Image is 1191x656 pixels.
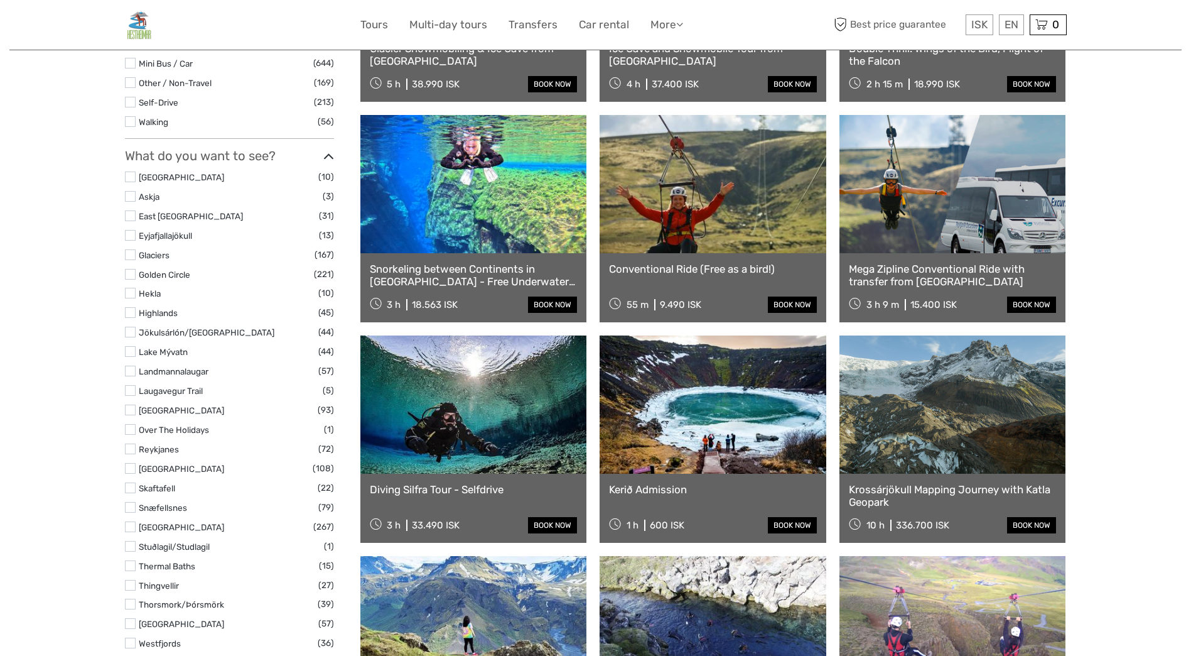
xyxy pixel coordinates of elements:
[144,19,159,35] button: Open LiveChat chat widget
[370,42,578,68] a: Glacier Snowmobiling & Ice Cave from [GEOGRAPHIC_DATA]
[318,616,334,631] span: (57)
[139,425,209,435] a: Over The Holidays
[627,520,639,531] span: 1 h
[139,117,168,127] a: Walking
[360,16,388,34] a: Tours
[139,192,159,202] a: Askja
[579,16,629,34] a: Car rental
[139,405,224,415] a: [GEOGRAPHIC_DATA]
[139,250,170,260] a: Glaciers
[528,76,577,92] a: book now
[314,75,334,90] span: (169)
[319,559,334,573] span: (15)
[139,172,224,182] a: [GEOGRAPHIC_DATA]
[125,9,153,40] img: General Info:
[323,383,334,398] span: (5)
[387,79,401,90] span: 5 h
[896,520,949,531] div: 336.700 ISK
[528,297,577,313] a: book now
[627,79,640,90] span: 4 h
[768,297,817,313] a: book now
[768,517,817,533] a: book now
[324,539,334,554] span: (1)
[139,366,208,376] a: Landmannalaugar
[139,542,210,552] a: Stuðlagil/Studlagil
[831,14,962,35] span: Best price guarantee
[139,561,195,571] a: Thermal Baths
[139,327,274,337] a: Jökulsárlón/[GEOGRAPHIC_DATA]
[387,299,401,310] span: 3 h
[866,79,903,90] span: 2 h 15 m
[370,263,578,288] a: Snorkeling between Continents in [GEOGRAPHIC_DATA] - Free Underwater Photos
[324,422,334,437] span: (1)
[1007,76,1056,92] a: book now
[849,42,1057,68] a: Double Thrill: Wings of the Bird, Flight of the Falcon
[314,267,334,282] span: (221)
[318,170,334,184] span: (10)
[139,97,178,107] a: Self-Drive
[528,517,577,533] a: book now
[139,386,203,396] a: Laugavegur Trail
[139,464,224,474] a: [GEOGRAPHIC_DATA]
[318,286,334,300] span: (10)
[509,16,558,34] a: Transfers
[139,483,175,493] a: Skaftafell
[318,442,334,456] span: (72)
[387,520,401,531] span: 3 h
[139,288,161,298] a: Hekla
[139,231,192,241] a: Eyjafjallajökull
[412,79,460,90] div: 38.990 ISK
[318,364,334,378] span: (57)
[609,483,817,496] a: Kerið Admission
[971,18,988,31] span: ISK
[910,299,957,310] div: 15.400 ISK
[313,520,334,534] span: (267)
[318,344,334,359] span: (44)
[409,16,487,34] a: Multi-day tours
[139,211,243,221] a: East [GEOGRAPHIC_DATA]
[139,444,179,454] a: Reykjanes
[139,638,181,648] a: Westfjords
[139,599,224,610] a: Thorsmork/Þórsmörk
[650,16,683,34] a: More
[1050,18,1061,31] span: 0
[139,347,188,357] a: Lake Mývatn
[914,79,960,90] div: 18.990 ISK
[652,79,699,90] div: 37.400 ISK
[609,263,817,275] a: Conventional Ride (Free as a bird!)
[319,209,334,223] span: (31)
[139,619,224,629] a: [GEOGRAPHIC_DATA]
[866,299,899,310] span: 3 h 9 m
[999,14,1024,35] div: EN
[412,299,458,310] div: 18.563 ISK
[866,520,885,531] span: 10 h
[125,148,334,163] h3: What do you want to see?
[318,305,334,320] span: (45)
[139,503,187,513] a: Snæfellsnes
[139,58,193,68] a: Mini Bus / Car
[1007,517,1056,533] a: book now
[139,581,179,591] a: Thingvellir
[318,578,334,593] span: (27)
[660,299,701,310] div: 9.490 ISK
[318,481,334,495] span: (22)
[318,597,334,611] span: (39)
[318,403,334,417] span: (93)
[370,483,578,496] a: Diving Silfra Tour - Selfdrive
[318,325,334,339] span: (44)
[849,263,1057,288] a: Mega Zipline Conventional Ride with transfer from [GEOGRAPHIC_DATA]
[139,270,190,280] a: Golden Circle
[849,483,1057,509] a: Krossárjökull Mapping Journey with Katla Geopark
[313,56,334,70] span: (644)
[313,461,334,476] span: (108)
[314,95,334,109] span: (213)
[768,76,817,92] a: book now
[627,299,649,310] span: 55 m
[139,522,224,532] a: [GEOGRAPHIC_DATA]
[318,636,334,650] span: (36)
[650,520,684,531] div: 600 ISK
[323,189,334,204] span: (3)
[139,308,178,318] a: Highlands
[318,500,334,515] span: (79)
[315,248,334,262] span: (167)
